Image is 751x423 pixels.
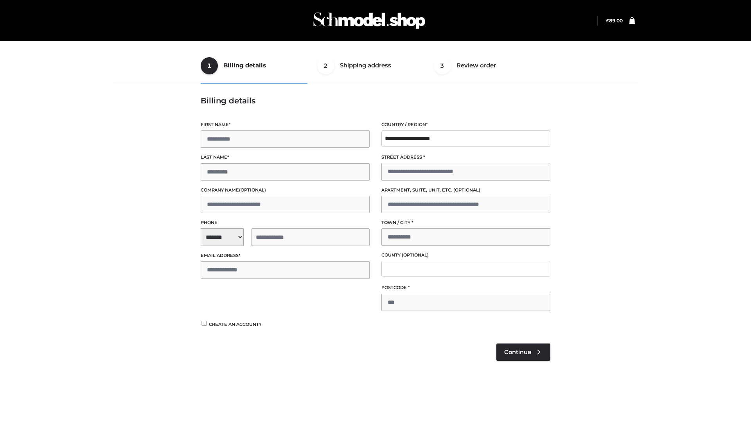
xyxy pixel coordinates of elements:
[201,96,550,105] h3: Billing details
[606,18,623,23] bdi: 89.00
[201,252,370,259] label: Email address
[201,321,208,326] input: Create an account?
[381,186,550,194] label: Apartment, suite, unit, etc.
[381,284,550,291] label: Postcode
[504,349,531,356] span: Continue
[606,18,609,23] span: £
[201,121,370,128] label: First name
[381,154,550,161] label: Street address
[239,187,266,193] span: (optional)
[201,186,370,194] label: Company name
[606,18,623,23] a: £89.00
[381,251,550,259] label: County
[201,219,370,226] label: Phone
[453,187,480,193] span: (optional)
[381,121,550,128] label: Country / Region
[381,219,550,226] label: Town / City
[209,322,262,327] span: Create an account?
[311,5,428,36] img: Schmodel Admin 964
[496,343,550,361] a: Continue
[402,252,429,258] span: (optional)
[201,154,370,161] label: Last name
